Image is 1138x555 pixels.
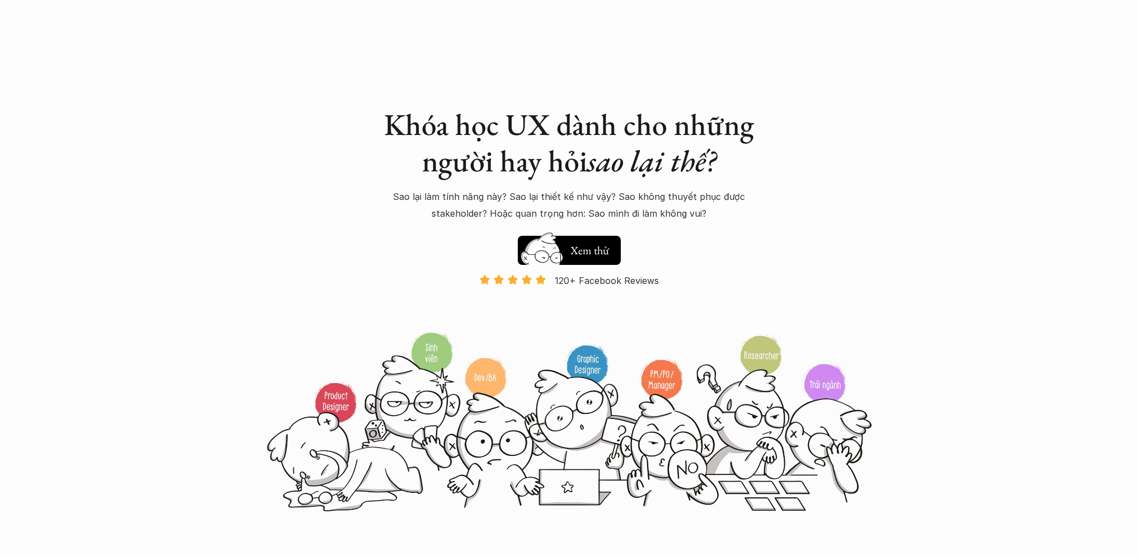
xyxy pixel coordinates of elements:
p: Sao lại làm tính năng này? Sao lại thiết kế như vậy? Sao không thuyết phục được stakeholder? Hoặc... [379,188,760,222]
em: sao lại thế? [587,141,716,180]
h5: Xem thử [570,242,609,258]
a: 01 [11,230,64,244]
a: 120+ Facebook Reviews [470,274,669,330]
h1: Khóa học UX dành cho những người hay hỏi [373,106,765,179]
p: 120+ Facebook Reviews [555,272,659,289]
strong: 01 [29,233,36,241]
a: Xem thử [518,230,621,265]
